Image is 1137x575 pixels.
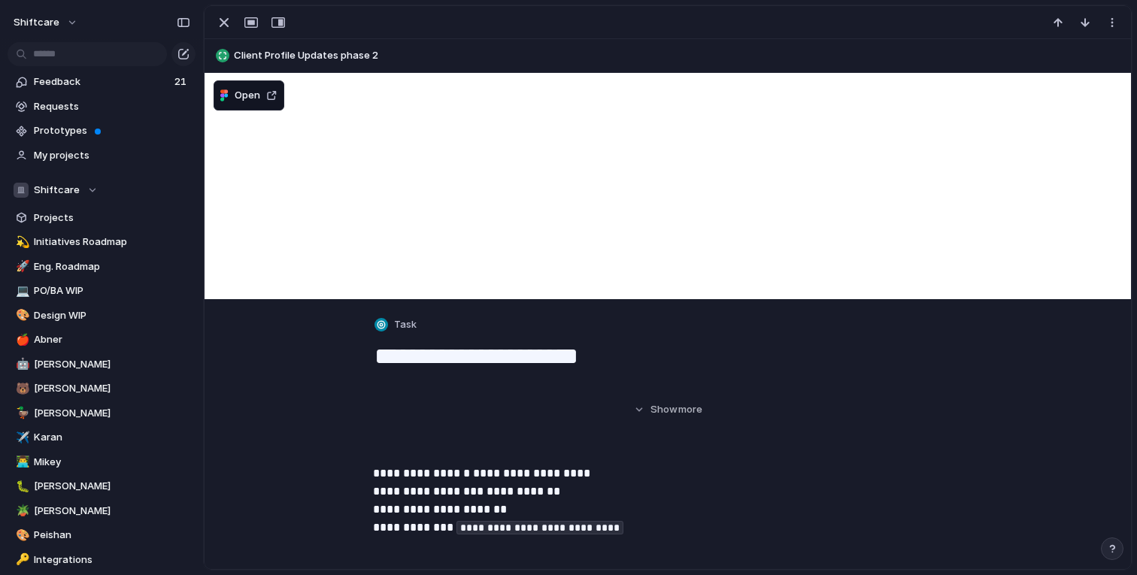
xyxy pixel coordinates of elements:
[14,504,29,519] button: 🪴
[34,148,190,163] span: My projects
[16,551,26,568] div: 🔑
[8,120,196,142] a: Prototypes
[8,231,196,253] a: 💫Initiatives Roadmap
[14,479,29,494] button: 🐛
[34,235,190,250] span: Initiatives Roadmap
[394,317,417,332] span: Task
[14,308,29,323] button: 🎨
[34,430,190,445] span: Karan
[678,402,702,417] span: more
[650,402,678,417] span: Show
[8,207,196,229] a: Projects
[8,179,196,201] button: Shiftcare
[34,99,190,114] span: Requests
[174,74,189,89] span: 21
[8,144,196,167] a: My projects
[8,256,196,278] a: 🚀Eng. Roadmap
[34,74,170,89] span: Feedback
[34,479,190,494] span: [PERSON_NAME]
[34,357,190,372] span: [PERSON_NAME]
[14,552,29,567] button: 🔑
[8,500,196,522] a: 🪴[PERSON_NAME]
[34,552,190,567] span: Integrations
[14,528,29,543] button: 🎨
[214,80,284,110] button: Open
[14,15,59,30] span: shiftcare
[34,123,190,138] span: Prototypes
[8,524,196,546] a: 🎨Peishan
[14,283,29,298] button: 💻
[8,304,196,327] a: 🎨Design WIP
[34,528,190,543] span: Peishan
[8,426,196,449] a: ✈️Karan
[373,396,963,423] button: Showmore
[7,11,86,35] button: shiftcare
[14,406,29,421] button: 🦆
[8,71,196,93] a: Feedback21
[16,478,26,495] div: 🐛
[235,88,260,103] span: Open
[34,455,190,470] span: Mikey
[34,183,80,198] span: Shiftcare
[211,44,1124,68] button: Client Profile Updates phase 2
[14,430,29,445] button: ✈️
[16,502,26,519] div: 🪴
[8,549,196,571] a: 🔑Integrations
[16,429,26,446] div: ✈️
[8,377,196,400] a: 🐻[PERSON_NAME]
[8,280,196,302] a: 💻PO/BA WIP
[8,328,196,351] a: 🍎Abner
[8,353,196,376] a: 🤖[PERSON_NAME]
[34,308,190,323] span: Design WIP
[16,283,26,300] div: 💻
[34,504,190,519] span: [PERSON_NAME]
[14,235,29,250] button: 💫
[16,356,26,373] div: 🤖
[16,453,26,471] div: 👨‍💻
[16,307,26,324] div: 🎨
[14,259,29,274] button: 🚀
[8,475,196,498] a: 🐛[PERSON_NAME]
[234,48,1124,63] span: Client Profile Updates phase 2
[16,404,26,422] div: 🦆
[34,283,190,298] span: PO/BA WIP
[16,234,26,251] div: 💫
[14,332,29,347] button: 🍎
[16,331,26,349] div: 🍎
[8,402,196,425] a: 🦆[PERSON_NAME]
[14,455,29,470] button: 👨‍💻
[14,357,29,372] button: 🤖
[14,381,29,396] button: 🐻
[34,259,190,274] span: Eng. Roadmap
[8,95,196,118] a: Requests
[34,332,190,347] span: Abner
[371,314,421,336] button: Task
[8,451,196,474] a: 👨‍💻Mikey
[16,258,26,275] div: 🚀
[16,527,26,544] div: 🎨
[16,380,26,398] div: 🐻
[34,406,190,421] span: [PERSON_NAME]
[34,381,190,396] span: [PERSON_NAME]
[34,210,190,225] span: Projects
